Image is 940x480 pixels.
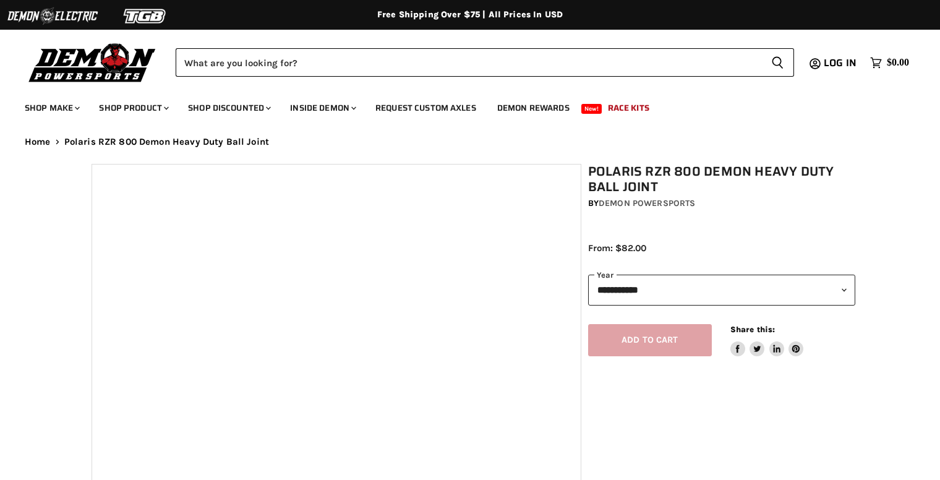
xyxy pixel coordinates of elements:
[824,55,857,71] span: Log in
[588,242,646,254] span: From: $82.00
[761,48,794,77] button: Search
[25,137,51,147] a: Home
[588,197,855,210] div: by
[176,48,761,77] input: Search
[90,95,176,121] a: Shop Product
[6,4,99,28] img: Demon Electric Logo 2
[887,57,909,69] span: $0.00
[581,104,602,114] span: New!
[488,95,579,121] a: Demon Rewards
[730,325,775,334] span: Share this:
[588,275,855,305] select: year
[818,58,864,69] a: Log in
[599,95,659,121] a: Race Kits
[366,95,485,121] a: Request Custom Axles
[99,4,192,28] img: TGB Logo 2
[864,54,915,72] a: $0.00
[15,95,87,121] a: Shop Make
[15,90,906,121] ul: Main menu
[730,324,804,357] aside: Share this:
[179,95,278,121] a: Shop Discounted
[588,164,855,195] h1: Polaris RZR 800 Demon Heavy Duty Ball Joint
[25,40,160,84] img: Demon Powersports
[176,48,794,77] form: Product
[281,95,364,121] a: Inside Demon
[64,137,269,147] span: Polaris RZR 800 Demon Heavy Duty Ball Joint
[599,198,695,208] a: Demon Powersports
